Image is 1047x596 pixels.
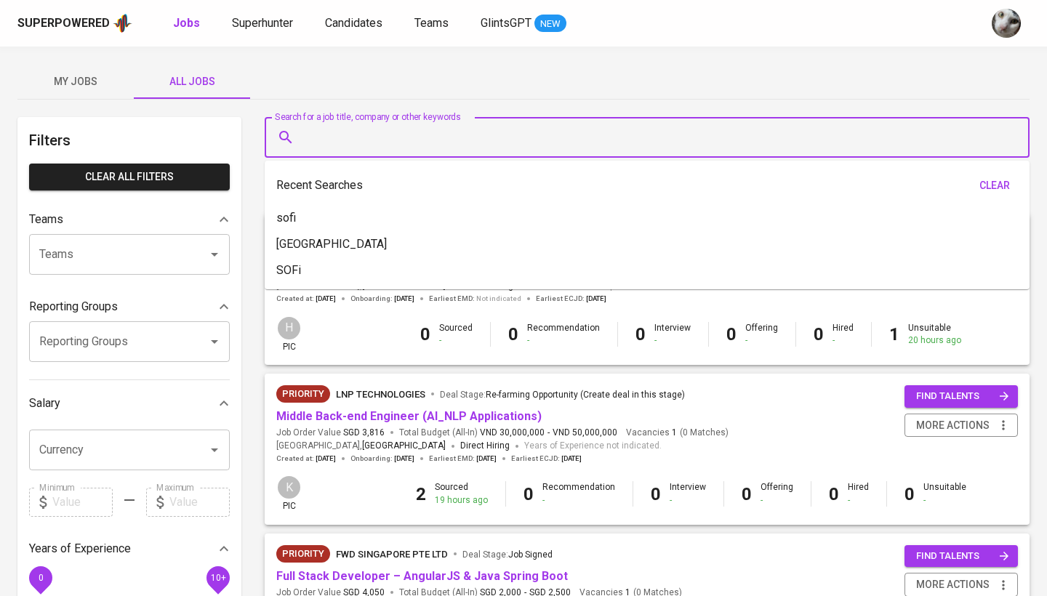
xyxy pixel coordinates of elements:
b: Jobs [173,16,200,30]
div: Recommendation [542,481,615,506]
span: Priority [276,387,330,401]
a: Candidates [325,15,385,33]
div: New Job received from Demand Team [276,385,330,403]
div: - [745,334,778,347]
span: more actions [916,576,990,594]
span: VND 50,000,000 [553,427,617,439]
span: Clear All filters [41,168,218,186]
button: find talents [904,385,1018,408]
div: - [670,494,706,507]
div: - [542,494,615,507]
div: Interview [670,481,706,506]
span: Deal Stage : [440,390,685,400]
span: 0 [38,572,43,582]
button: Open [204,440,225,460]
span: My Jobs [26,73,125,91]
a: Jobs [173,15,203,33]
p: SOFi [276,262,301,279]
span: Earliest ECJD : [511,454,582,464]
div: - [439,334,473,347]
input: Value [169,488,230,517]
div: Hired [833,322,854,347]
a: Middle Back-end Engineer (AI_NLP Applications) [276,409,542,423]
button: Open [204,331,225,352]
h6: Filters [29,129,230,152]
span: find talents [916,388,1009,405]
input: Value [52,488,113,517]
a: Full Stack Developer – AngularJS & Java Spring Boot [276,569,568,583]
span: [DATE] [394,454,414,464]
b: 0 [420,324,430,345]
div: Offering [745,322,778,347]
span: Created at : [276,454,336,464]
div: Years of Experience [29,534,230,563]
p: Years of Experience [29,540,131,557]
a: Teams [414,15,452,33]
b: 0 [742,484,752,504]
span: LNP Technologies [336,389,425,400]
div: Recommendation [527,322,600,347]
b: 0 [814,324,824,345]
a: GlintsGPT NEW [481,15,566,33]
p: Salary [29,395,60,412]
div: - [923,494,966,507]
span: [DATE] [476,454,497,464]
span: All Jobs [143,73,241,91]
b: 0 [523,484,534,504]
div: 19 hours ago [435,494,488,507]
div: Superpowered [17,15,110,32]
div: - [654,334,691,347]
span: Earliest EMD : [429,454,497,464]
span: find talents [916,548,1009,565]
span: Teams [414,16,449,30]
span: FWD Singapore Pte Ltd [336,549,448,560]
div: Unsuitable [923,481,966,506]
span: [DATE] [316,454,336,464]
div: H [276,315,302,341]
p: sofi [276,209,296,227]
b: 0 [508,324,518,345]
span: Superhunter [232,16,293,30]
span: Vacancies ( 0 Matches ) [626,427,729,439]
div: Unsuitable [908,322,961,347]
b: 2 [416,484,426,504]
span: Deal Stage : [462,549,553,560]
div: pic [276,315,302,353]
span: NEW [534,17,566,31]
a: Superpoweredapp logo [17,12,132,34]
span: [DATE] [316,294,336,304]
span: SGD 3,816 [343,427,385,439]
span: [GEOGRAPHIC_DATA] , [276,439,446,454]
span: Re-farming Opportunity (Create deal in this stage) [486,390,685,400]
span: Years of Experience not indicated. [524,439,662,454]
div: Recent Searches [276,172,1018,199]
a: Superhunter [232,15,296,33]
button: clear [971,172,1018,199]
div: 20 hours ago [908,334,961,347]
p: [GEOGRAPHIC_DATA] [276,235,387,253]
span: Total Budget (All-In) [399,427,617,439]
img: app logo [113,12,132,34]
span: Candidates [325,16,382,30]
div: Offering [761,481,793,506]
b: 0 [635,324,646,345]
div: Sourced [439,322,473,347]
button: more actions [904,414,1018,438]
div: Interview [654,322,691,347]
button: find talents [904,545,1018,568]
b: 0 [726,324,737,345]
span: [DATE] [561,454,582,464]
span: - [547,427,550,439]
span: [DATE] [394,294,414,304]
div: - [833,334,854,347]
span: Job Order Value [276,427,385,439]
span: more actions [916,416,990,435]
span: 1 [670,427,677,439]
b: 0 [904,484,915,504]
span: VND 30,000,000 [480,427,545,439]
div: Salary [29,389,230,418]
b: 0 [829,484,839,504]
span: Onboarding : [350,454,414,464]
span: Earliest EMD : [429,294,521,304]
b: 0 [651,484,661,504]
